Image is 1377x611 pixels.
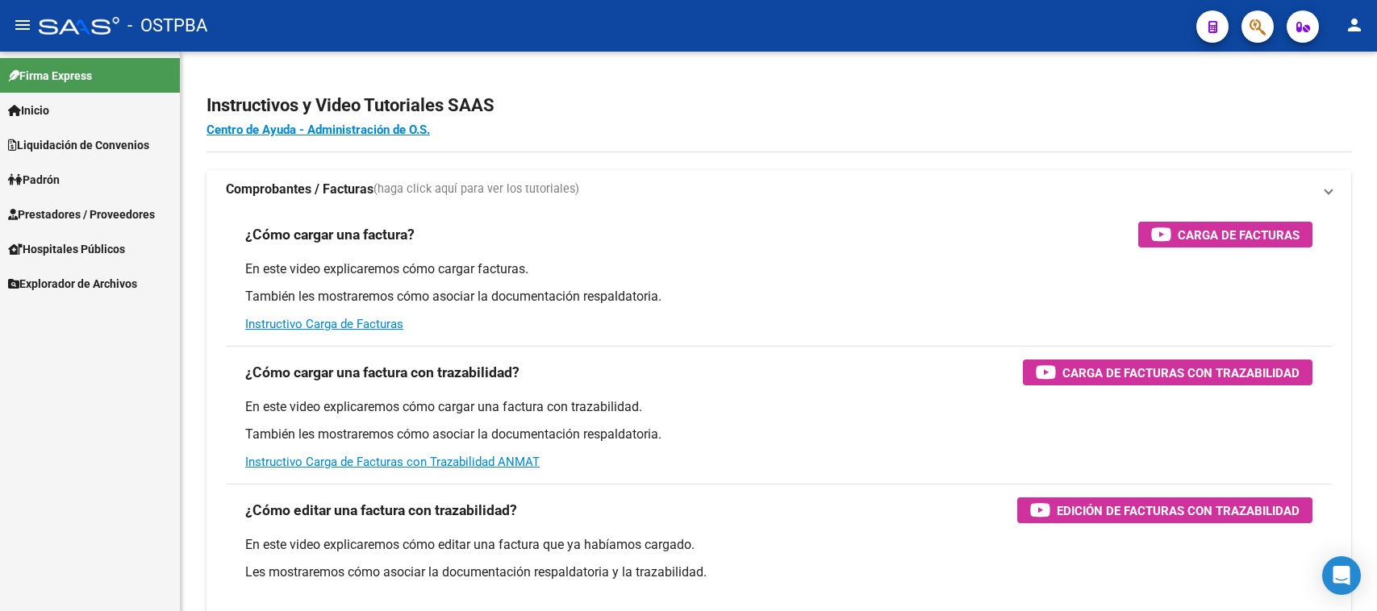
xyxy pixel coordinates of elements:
[245,536,1312,554] p: En este video explicaremos cómo editar una factura que ya habíamos cargado.
[207,170,1351,209] mat-expansion-panel-header: Comprobantes / Facturas(haga click aquí para ver los tutoriales)
[1062,363,1300,383] span: Carga de Facturas con Trazabilidad
[245,223,415,246] h3: ¿Cómo cargar una factura?
[1178,225,1300,245] span: Carga de Facturas
[8,136,149,154] span: Liquidación de Convenios
[13,15,32,35] mat-icon: menu
[245,499,517,522] h3: ¿Cómo editar una factura con trazabilidad?
[127,8,207,44] span: - OSTPBA
[245,426,1312,443] p: También les mostraremos cómo asociar la documentación respaldatoria.
[245,288,1312,305] p: También les mostraremos cómo asociar la documentación respaldatoria.
[207,123,430,137] a: Centro de Ayuda - Administración de O.S.
[8,171,60,189] span: Padrón
[1345,15,1364,35] mat-icon: person
[245,260,1312,278] p: En este video explicaremos cómo cargar facturas.
[8,102,49,119] span: Inicio
[1322,556,1361,595] div: Open Intercom Messenger
[1138,222,1312,247] button: Carga de Facturas
[226,181,373,198] strong: Comprobantes / Facturas
[245,455,540,469] a: Instructivo Carga de Facturas con Trazabilidad ANMAT
[373,181,579,198] span: (haga click aquí para ver los tutoriales)
[1023,360,1312,385] button: Carga de Facturas con Trazabilidad
[245,563,1312,581] p: Les mostraremos cómo asociar la documentación respaldatoria y la trazabilidad.
[1017,497,1312,523] button: Edición de Facturas con Trazabilidad
[8,67,92,85] span: Firma Express
[207,90,1351,121] h2: Instructivos y Video Tutoriales SAAS
[245,361,520,384] h3: ¿Cómo cargar una factura con trazabilidad?
[8,240,125,258] span: Hospitales Públicos
[8,275,137,293] span: Explorador de Archivos
[8,206,155,223] span: Prestadores / Proveedores
[245,398,1312,416] p: En este video explicaremos cómo cargar una factura con trazabilidad.
[1057,501,1300,521] span: Edición de Facturas con Trazabilidad
[245,317,403,331] a: Instructivo Carga de Facturas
